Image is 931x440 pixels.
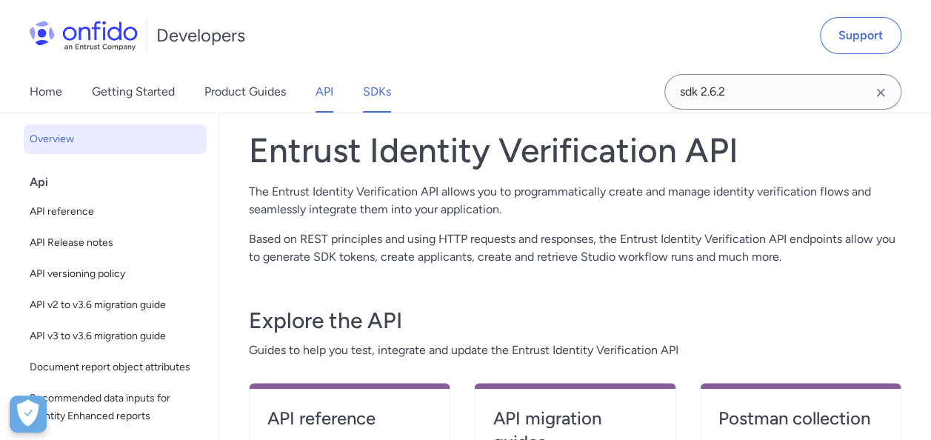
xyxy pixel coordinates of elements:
[24,228,207,258] a: API Release notes
[30,130,201,148] span: Overview
[24,290,207,320] a: API v2 to v3.6 migration guide
[30,265,201,283] span: API versioning policy
[30,203,201,221] span: API reference
[30,359,201,376] span: Document report object attributes
[30,71,62,113] a: Home
[820,17,901,54] a: Support
[10,396,47,433] div: Cookie Preferences
[24,353,207,382] a: Document report object attributes
[249,230,901,266] p: Based on REST principles and using HTTP requests and responses, the Entrust Identity Verification...
[249,341,901,359] span: Guides to help you test, integrate and update the Entrust Identity Verification API
[872,84,890,101] svg: Clear search field button
[664,74,901,110] input: Onfido search input field
[249,130,901,171] h1: Entrust Identity Verification API
[24,384,207,431] a: Recommended data inputs for Identity Enhanced reports
[10,396,47,433] button: Open Preferences
[363,71,391,113] a: SDKs
[30,390,201,425] span: Recommended data inputs for Identity Enhanced reports
[24,321,207,351] a: API v3 to v3.6 migration guide
[24,197,207,227] a: API reference
[30,21,138,50] img: Onfido Logo
[92,71,175,113] a: Getting Started
[204,71,286,113] a: Product Guides
[30,234,201,252] span: API Release notes
[30,327,201,345] span: API v3 to v3.6 migration guide
[316,71,333,113] a: API
[249,306,901,336] h3: Explore the API
[30,296,201,314] span: API v2 to v3.6 migration guide
[24,259,207,289] a: API versioning policy
[267,407,432,430] h4: API reference
[156,24,245,47] h1: Developers
[718,407,883,430] h4: Postman collection
[24,124,207,154] a: Overview
[30,167,213,197] div: Api
[249,183,901,219] p: The Entrust Identity Verification API allows you to programmatically create and manage identity v...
